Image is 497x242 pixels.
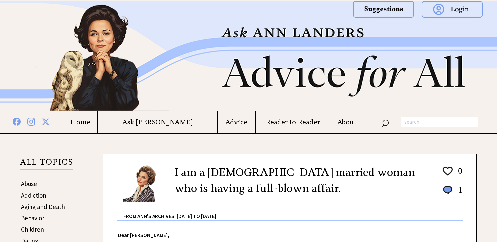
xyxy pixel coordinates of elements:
[63,118,97,126] a: Home
[98,118,217,126] a: Ask [PERSON_NAME]
[353,1,414,18] img: suggestions.png
[256,118,330,126] a: Reader to Reader
[487,1,491,111] img: right_new2.png
[10,1,487,111] img: header2b_v1.png
[123,203,463,220] div: From Ann's Archives: [DATE] to [DATE]
[218,118,255,126] a: Advice
[118,232,169,238] strong: Dear [PERSON_NAME],
[175,164,432,196] h2: I am a [DEMOGRAPHIC_DATA] married woman who is having a full-blown affair.
[27,116,35,126] img: instagram%20blue.png
[20,158,73,170] p: ALL TOPICS
[42,117,50,126] img: x%20blue.png
[455,165,463,184] td: 0
[330,118,364,126] a: About
[442,165,454,177] img: heart_outline%201.png
[123,164,165,202] img: Ann6%20v2%20small.png
[401,117,478,127] input: search
[381,118,389,128] img: search_nav.png
[442,185,454,195] img: message_round%201.png
[21,225,44,233] a: Children
[21,180,37,188] a: Abuse
[455,184,463,202] td: 1
[21,191,46,199] a: Addiction
[21,203,65,211] a: Aging and Death
[422,1,483,18] img: login.png
[13,116,21,126] img: facebook%20blue.png
[21,214,44,222] a: Behavior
